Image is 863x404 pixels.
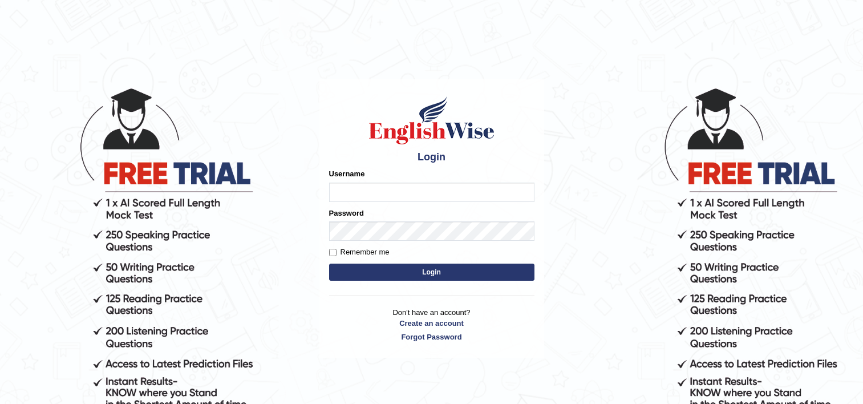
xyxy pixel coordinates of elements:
img: Logo of English Wise sign in for intelligent practice with AI [367,95,497,146]
button: Login [329,264,534,281]
input: Remember me [329,249,337,256]
a: Create an account [329,318,534,329]
h4: Login [329,152,534,163]
p: Don't have an account? [329,307,534,342]
label: Password [329,208,364,219]
label: Username [329,168,365,179]
label: Remember me [329,247,390,258]
a: Forgot Password [329,332,534,342]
